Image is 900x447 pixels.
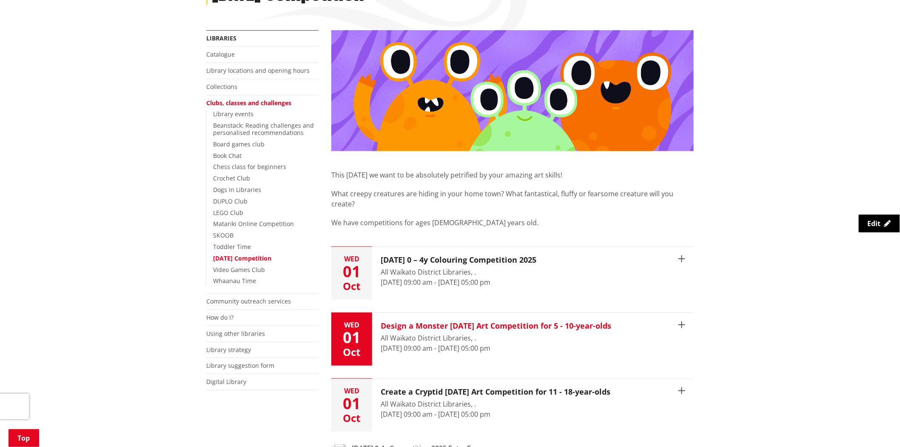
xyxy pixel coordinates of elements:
[331,413,372,423] div: Oct
[331,379,694,432] button: Wed 01 Oct Create a Cryptid [DATE] Art Competition for 11 - 18-year-olds All Waikato District Lib...
[331,347,372,357] div: Oct
[206,66,310,74] a: Library locations and opening hours
[206,330,265,338] a: Using other libraries
[331,313,694,366] button: Wed 01 Oct Design a Monster [DATE] Art Competition for 5 - 10-year-olds All Waikato District Libr...
[206,99,291,107] a: Clubs, classes and challenges
[213,186,261,194] a: Dogs in Libraries
[213,231,234,239] a: SKOOB
[381,267,536,277] div: All Waikato District Libraries, .
[331,387,372,394] div: Wed
[331,189,694,209] p: What creepy creatures are hiding in your home town? What fantastical, fluffy or fearsome creature...
[206,378,246,386] a: Digital Library
[213,110,253,118] a: Library events
[9,429,39,447] a: Top
[331,255,372,262] div: Wed
[206,50,235,58] a: Catalogue
[861,411,891,442] iframe: Messenger Launcher
[206,361,274,370] a: Library suggestion form
[206,313,234,321] a: How do I?
[331,396,372,411] div: 01
[213,174,250,182] a: Crochet Club
[331,218,694,228] p: We have competitions for ages [DEMOGRAPHIC_DATA] years old.
[213,266,265,274] a: Video Games Club
[331,321,372,328] div: Wed
[206,34,236,42] a: Libraries
[213,277,256,285] a: Whaanau Time
[213,163,286,171] a: Chess class for beginners
[381,344,490,353] time: [DATE] 09:00 am - [DATE] 05:00 pm
[331,264,372,279] div: 01
[206,297,291,305] a: Community outreach services
[381,321,611,331] h3: Design a Monster [DATE] Art Competition for 5 - 10-year-olds
[213,209,243,217] a: LEGO Club
[213,243,251,251] a: Toddler Time
[331,281,372,291] div: Oct
[331,247,694,300] button: Wed 01 Oct [DATE] 0 – 4y Colouring Competition 2025 All Waikato District Libraries, . [DATE] 09:0...
[206,346,251,354] a: Library strategy
[213,197,248,205] a: DUPLO Club
[213,121,314,137] a: Beanstack: Reading challenges and personalised recommendations
[213,140,265,148] a: Board games club
[381,387,610,397] h3: Create a Cryptid [DATE] Art Competition for 11 - 18-year-olds
[213,254,271,262] a: [DATE] Competition
[331,170,694,180] p: This [DATE] we want to be absolutely petrified by your amazing art skills!
[213,220,294,228] a: Matariki Online Competition
[381,333,611,343] div: All Waikato District Libraries, .
[206,83,237,91] a: Collections
[331,30,694,151] img: Website banners (1)
[381,255,536,265] h3: [DATE] 0 – 4y Colouring Competition 2025
[331,330,372,345] div: 01
[381,410,490,419] time: [DATE] 09:00 am - [DATE] 05:00 pm
[859,215,900,232] a: Edit
[381,399,610,409] div: All Waikato District Libraries, .
[381,278,490,287] time: [DATE] 09:00 am - [DATE] 05:00 pm
[868,219,881,228] span: Edit
[213,152,242,160] a: Book Chat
